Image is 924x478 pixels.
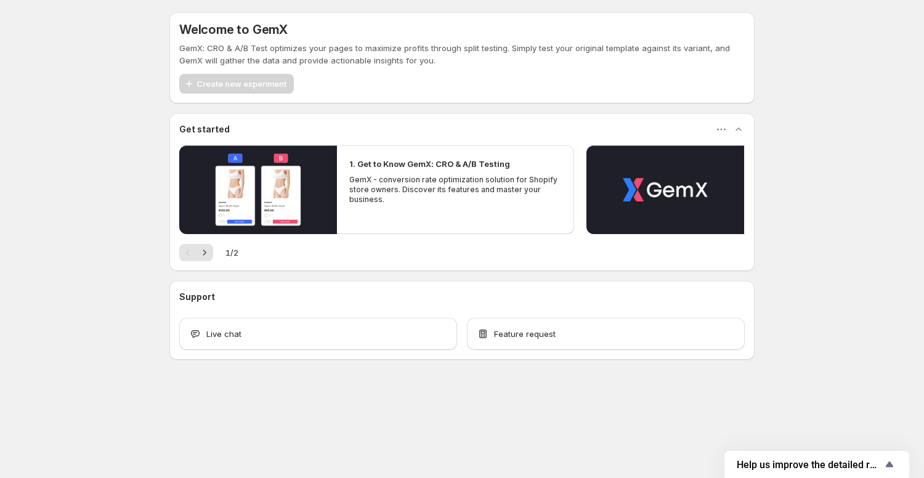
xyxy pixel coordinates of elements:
[206,328,241,340] span: Live chat
[737,457,897,472] button: Show survey - Help us improve the detailed report for A/B campaigns
[737,459,882,471] span: Help us improve the detailed report for A/B campaigns
[179,22,288,37] h5: Welcome to GemX
[179,145,337,234] button: Play video
[586,145,744,234] button: Play video
[225,246,238,259] span: 1 / 2
[196,244,213,261] button: Next
[179,123,230,136] h3: Get started
[179,42,745,67] p: GemX: CRO & A/B Test optimizes your pages to maximize profits through split testing. Simply test ...
[349,158,510,170] h2: 1. Get to Know GemX: CRO & A/B Testing
[349,175,561,205] p: GemX - conversion rate optimization solution for Shopify store owners. Discover its features and ...
[494,328,556,340] span: Feature request
[179,244,213,261] nav: Pagination
[179,291,215,303] h3: Support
